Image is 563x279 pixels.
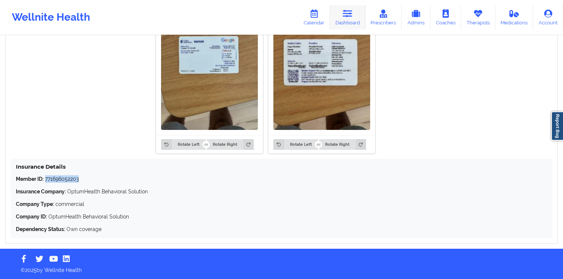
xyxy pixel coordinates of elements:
[273,1,370,130] img: Cameron Setareh
[365,5,402,30] a: Prescribers
[161,139,205,149] button: Rotate Left
[495,5,533,30] a: Medications
[330,5,365,30] a: Dashboard
[16,214,47,220] strong: Company ID:
[16,175,547,183] p: 771696052203
[319,139,366,149] button: Rotate Right
[273,139,318,149] button: Rotate Left
[461,5,495,30] a: Therapists
[207,139,254,149] button: Rotate Right
[16,213,547,220] p: OptumHealth Behavioral Solution
[402,5,430,30] a: Admins
[551,111,563,141] a: Report Bug
[16,225,547,233] p: Own coverage
[533,5,563,30] a: Account
[16,188,547,195] p: OptumHealth Behavioral Solution
[16,176,44,182] strong: Member ID:
[16,261,547,274] p: © 2025 by Wellnite Health
[430,5,461,30] a: Coaches
[16,163,547,170] h4: Insurance Details
[16,226,65,232] strong: Dependency Status:
[161,1,258,130] img: Cameron Setareh
[298,5,330,30] a: Calendar
[16,200,547,208] p: commercial
[16,201,54,207] strong: Company Type:
[16,189,66,194] strong: Insurance Company:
